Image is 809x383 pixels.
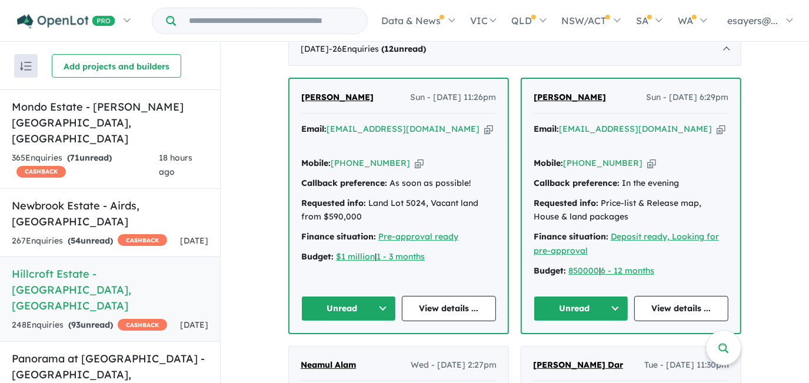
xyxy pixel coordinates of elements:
span: Tue - [DATE] 11:30pm [644,358,729,372]
div: 248 Enquir ies [12,318,167,332]
a: [PERSON_NAME] [534,91,606,105]
input: Try estate name, suburb, builder or developer [178,8,365,34]
div: Price-list & Release map, House & land packages [534,197,728,225]
img: sort.svg [20,62,32,71]
a: [PERSON_NAME] Dar [533,358,623,372]
strong: Budget: [301,251,334,262]
strong: Requested info: [301,198,366,208]
strong: ( unread) [68,319,113,330]
strong: Mobile: [301,158,331,168]
div: | [301,250,496,264]
strong: Email: [301,124,327,134]
div: 267 Enquir ies [12,234,167,248]
a: Pre-approval ready [378,231,458,242]
span: 54 [71,235,81,246]
span: 93 [71,319,81,330]
h5: Newbrook Estate - Airds , [GEOGRAPHIC_DATA] [12,198,208,229]
span: CASHBACK [118,234,167,246]
button: Copy [415,157,424,169]
a: [EMAIL_ADDRESS][DOMAIN_NAME] [559,124,712,134]
a: [EMAIL_ADDRESS][DOMAIN_NAME] [327,124,480,134]
div: | [534,264,728,278]
span: 71 [70,152,79,163]
strong: ( unread) [68,235,113,246]
strong: Email: [534,124,559,134]
a: 1 - 3 months [377,251,425,262]
span: Neamul Alam [301,359,356,370]
strong: Callback preference: [301,178,387,188]
a: View details ... [634,296,729,321]
span: CASHBACK [16,166,66,178]
div: In the evening [534,176,728,191]
span: - 26 Enquir ies [329,44,426,54]
a: [PERSON_NAME] [301,91,374,105]
a: [PHONE_NUMBER] [331,158,410,168]
div: Land Lot 5024, Vacant land from $590,000 [301,197,496,225]
div: 365 Enquir ies [12,151,159,179]
button: Copy [484,123,493,135]
button: Unread [301,296,396,321]
a: 850000 [568,265,599,276]
a: [PHONE_NUMBER] [563,158,642,168]
span: esayers@... [727,15,778,26]
strong: Mobile: [534,158,563,168]
span: [DATE] [180,319,208,330]
a: $1 million [336,251,375,262]
a: Neamul Alam [301,358,356,372]
span: CASHBACK [118,319,167,331]
a: View details ... [402,296,497,321]
span: Sun - [DATE] 6:29pm [646,91,728,105]
strong: Finance situation: [534,231,608,242]
a: 6 - 12 months [601,265,654,276]
strong: ( unread) [381,44,426,54]
strong: Callback preference: [534,178,620,188]
span: [DATE] [180,235,208,246]
h5: Hillcroft Estate - [GEOGRAPHIC_DATA] , [GEOGRAPHIC_DATA] [12,266,208,314]
strong: Finance situation: [301,231,376,242]
a: Deposit ready, Looking for pre-approval [534,231,719,256]
span: Wed - [DATE] 2:27pm [411,358,497,372]
button: Copy [647,157,656,169]
span: [PERSON_NAME] Dar [533,359,623,370]
strong: ( unread) [67,152,112,163]
span: [PERSON_NAME] [534,92,606,102]
h5: Mondo Estate - [PERSON_NAME][GEOGRAPHIC_DATA] , [GEOGRAPHIC_DATA] [12,99,208,146]
strong: Budget: [534,265,566,276]
div: [DATE] [288,33,741,66]
span: Sun - [DATE] 11:26pm [410,91,496,105]
button: Unread [534,296,628,321]
span: [PERSON_NAME] [301,92,374,102]
strong: Requested info: [534,198,598,208]
span: 18 hours ago [159,152,192,177]
div: As soon as possible! [301,176,496,191]
button: Copy [717,123,725,135]
button: Add projects and builders [52,54,181,78]
img: Openlot PRO Logo White [17,14,115,29]
span: 12 [384,44,394,54]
